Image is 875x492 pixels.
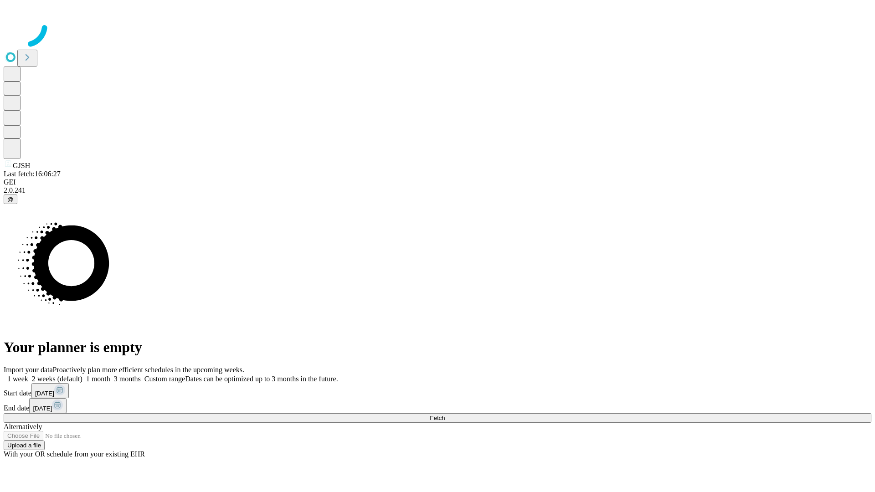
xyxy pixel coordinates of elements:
[33,405,52,412] span: [DATE]
[4,170,61,178] span: Last fetch: 16:06:27
[4,398,871,413] div: End date
[35,390,54,397] span: [DATE]
[4,413,871,423] button: Fetch
[4,366,53,374] span: Import your data
[7,196,14,203] span: @
[7,375,28,383] span: 1 week
[430,415,445,421] span: Fetch
[53,366,244,374] span: Proactively plan more efficient schedules in the upcoming weeks.
[32,375,82,383] span: 2 weeks (default)
[31,383,69,398] button: [DATE]
[4,450,145,458] span: With your OR schedule from your existing EHR
[4,186,871,195] div: 2.0.241
[29,398,67,413] button: [DATE]
[4,423,42,430] span: Alternatively
[13,162,30,169] span: GJSH
[4,195,17,204] button: @
[4,178,871,186] div: GEI
[86,375,110,383] span: 1 month
[4,441,45,450] button: Upload a file
[4,383,871,398] div: Start date
[114,375,141,383] span: 3 months
[185,375,338,383] span: Dates can be optimized up to 3 months in the future.
[4,339,871,356] h1: Your planner is empty
[144,375,185,383] span: Custom range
